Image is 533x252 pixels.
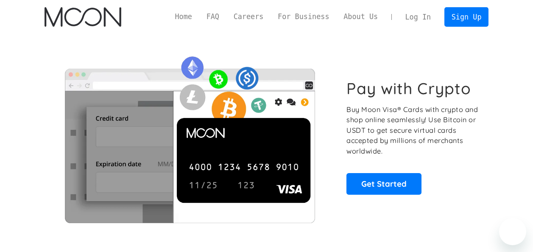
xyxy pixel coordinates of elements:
iframe: Bouton de lancement de la fenêtre de messagerie [499,218,526,245]
img: Moon Logo [45,7,121,27]
a: home [45,7,121,27]
a: Home [168,11,199,22]
a: Log In [398,8,438,26]
a: Get Started [346,173,421,194]
a: FAQ [199,11,226,22]
a: Careers [226,11,271,22]
a: About Us [336,11,385,22]
a: Sign Up [444,7,488,26]
img: Moon Cards let you spend your crypto anywhere Visa is accepted. [45,50,335,223]
p: Buy Moon Visa® Cards with crypto and shop online seamlessly! Use Bitcoin or USDT to get secure vi... [346,104,479,157]
a: For Business [271,11,336,22]
h1: Pay with Crypto [346,79,471,98]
